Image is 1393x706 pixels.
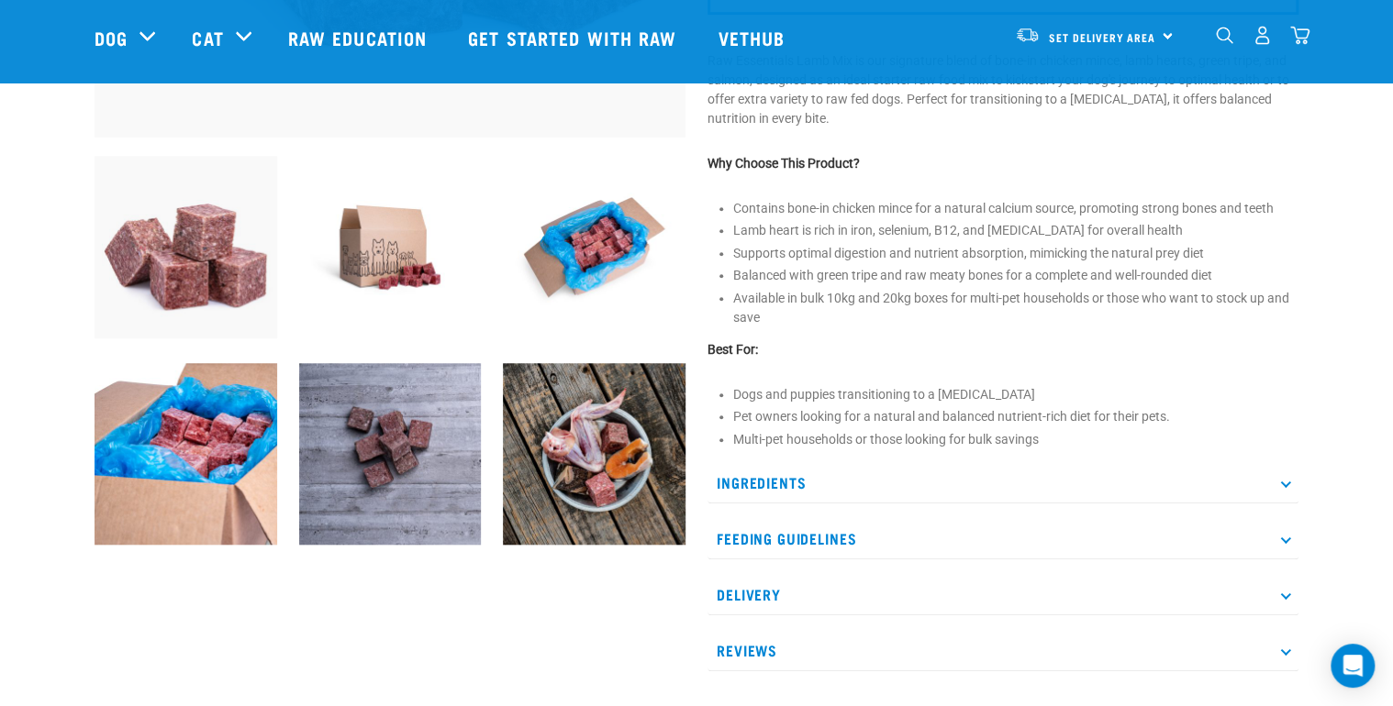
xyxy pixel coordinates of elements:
[708,574,1298,615] p: Delivery
[733,221,1298,240] li: Lamb heart is rich in iron, selenium, B12, and [MEDICAL_DATA] for overall health
[708,342,758,357] strong: Best For:
[708,51,1298,128] p: Raw Essentials Lamb Mix is our signature blend of bone-in chicken mince, lamb hearts, green tripe...
[733,407,1298,426] li: Pet owners looking for a natural and balanced nutrient-rich diet for their pets.
[503,363,685,546] img: Assortment of Raw Essentials Ingredients Including, Salmon Fillet, Cubed Beef And Tripe, Turkey W...
[1253,26,1272,45] img: user.png
[503,156,685,338] img: Raw Essentials Bulk 10kg Raw Dog Food Box
[733,266,1298,285] li: Balanced with green tripe and raw meaty bones for a complete and well-rounded diet
[95,156,277,338] img: ?1041 RE Lamb Mix 01
[450,1,699,74] a: Get started with Raw
[1015,27,1040,43] img: van-moving.png
[699,1,808,74] a: Vethub
[733,244,1298,263] li: Supports optimal digestion and nutrient absorption, mimicking the natural prey diet
[708,156,860,171] strong: Why Choose This Product?
[299,156,482,338] img: Raw Essentials Bulk 10kg Raw Dog Food Box Exterior Design
[95,24,128,51] a: Dog
[270,1,450,74] a: Raw Education
[299,363,482,546] img: Lamb Mix
[733,289,1298,327] li: Available in bulk 10kg and 20kg boxes for multi-pet households or those who want to stock up and ...
[733,385,1298,404] li: Dogs and puppies transitioning to a [MEDICAL_DATA]
[1216,27,1233,44] img: home-icon-1@2x.png
[1049,34,1155,40] span: Set Delivery Area
[708,518,1298,559] p: Feeding Guidelines
[192,24,223,51] a: Cat
[733,199,1298,218] li: Contains bone-in chicken mince for a natural calcium source, promoting strong bones and teeth
[708,462,1298,503] p: Ingredients
[708,630,1298,671] p: Reviews
[733,430,1298,449] li: Multi-pet households or those looking for bulk savings
[1331,644,1375,688] div: Open Intercom Messenger
[1290,26,1309,45] img: home-icon@2x.png
[95,363,277,546] img: Raw Essentials 2024 July2597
